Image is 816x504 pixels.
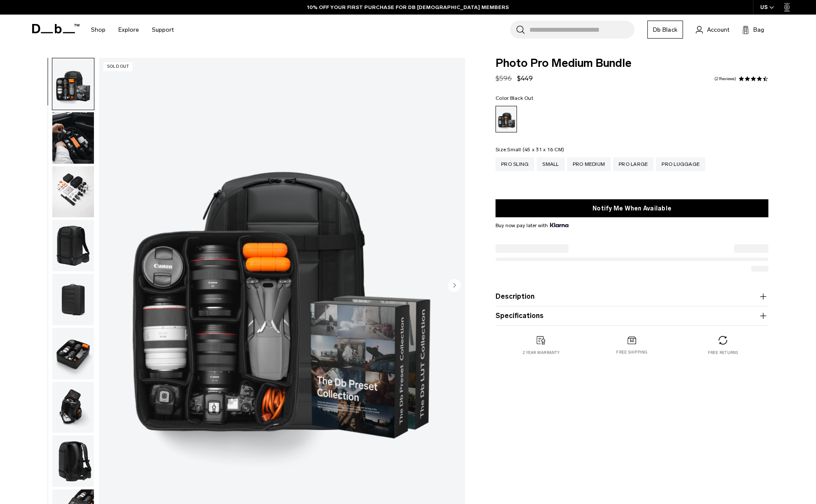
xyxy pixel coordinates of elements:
[742,24,764,35] button: Bag
[496,291,768,302] button: Description
[118,15,139,45] a: Explore
[496,147,564,152] legend: Size:
[52,274,94,325] img: Photo Pro Medium Bundle
[91,15,106,45] a: Shop
[647,21,683,39] a: Db Black
[496,74,512,82] s: $596
[507,147,564,153] span: Small (45 x 31 x 16 CM)
[613,157,653,171] a: Pro Large
[52,220,94,271] img: Photo Pro Medium Bundle
[496,222,568,229] span: Buy now pay later with
[496,157,534,171] a: Pro Sling
[537,157,564,171] a: Small
[448,279,461,293] button: Next slide
[496,106,517,132] a: Black Out
[696,24,729,35] a: Account
[656,157,705,171] a: Pro Luggage
[52,166,94,218] img: Photo Pro Medium Bundle
[85,15,180,45] nav: Main Navigation
[496,199,768,217] button: Notify Me When Available
[52,435,94,487] button: Photo Pro Medium Bundle
[52,328,94,379] img: Photo Pro Medium Bundle
[52,112,94,164] img: Photo Pro Medium Bundle
[707,25,729,34] span: Account
[52,58,94,110] img: Photo Pro Medium Bundle
[496,96,533,101] legend: Color:
[708,350,738,356] p: Free returns
[496,311,768,321] button: Specifications
[103,62,133,71] p: Sold Out
[550,223,568,227] img: {"height" => 20, "alt" => "Klarna"}
[523,350,559,356] p: 2 year warranty
[517,74,533,82] span: $449
[567,157,611,171] a: Pro Medium
[152,15,174,45] a: Support
[307,3,509,11] a: 10% OFF YOUR FIRST PURCHASE FOR DB [DEMOGRAPHIC_DATA] MEMBERS
[753,25,764,34] span: Bag
[52,435,94,487] img: Photo Pro Medium Bundle
[496,58,768,69] span: Photo Pro Medium Bundle
[714,77,736,81] a: 2 reviews
[52,382,94,433] img: Photo Pro Medium Bundle
[510,95,533,101] span: Black Out
[616,349,647,355] p: Free shipping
